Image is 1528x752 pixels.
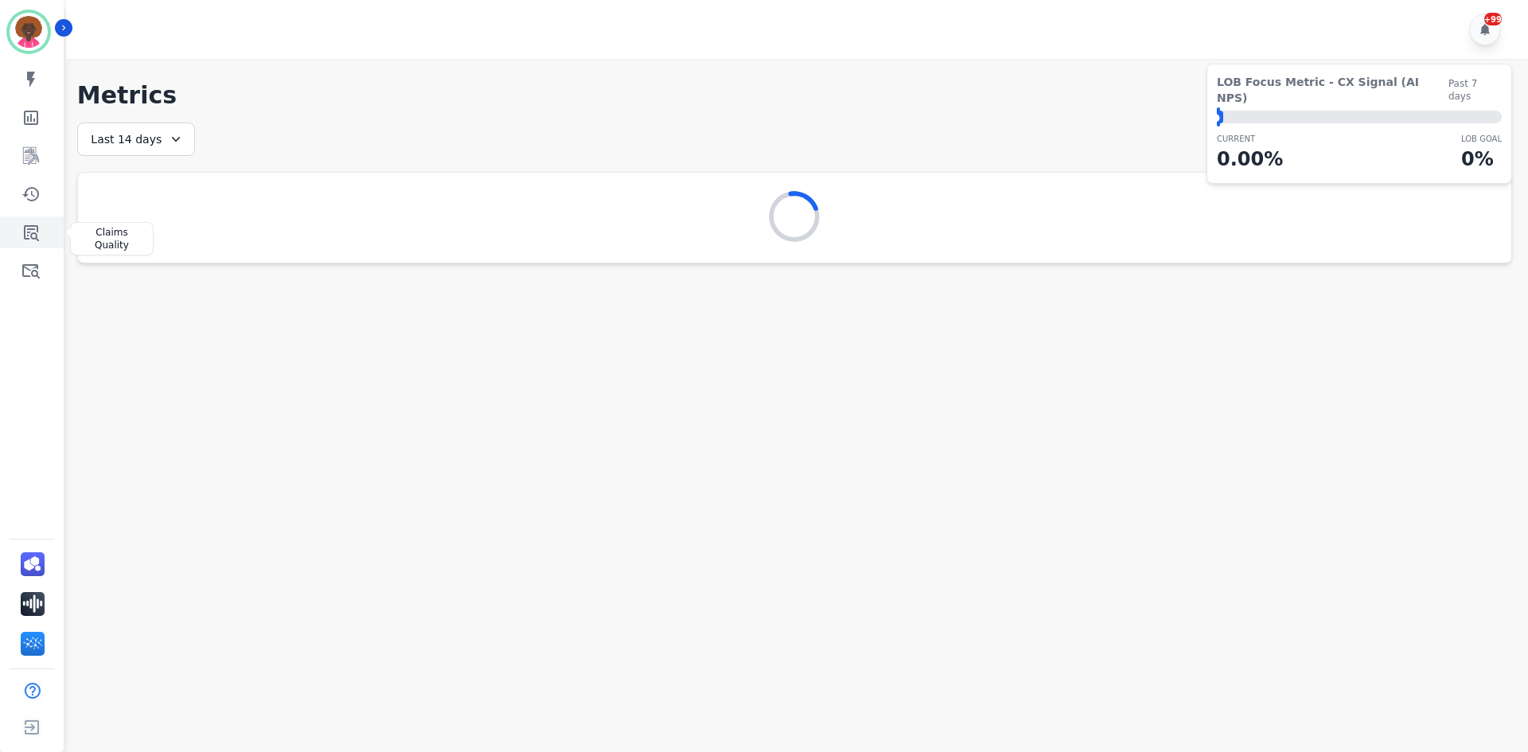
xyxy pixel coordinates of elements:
[1461,145,1502,173] p: 0 %
[1484,13,1502,25] div: +99
[1217,133,1283,145] p: CURRENT
[1217,74,1448,106] span: LOB Focus Metric - CX Signal (AI NPS)
[1448,77,1502,103] span: Past 7 days
[1217,145,1283,173] p: 0.00 %
[77,81,1512,110] h1: Metrics
[1461,133,1502,145] p: LOB Goal
[1217,111,1223,123] div: ⬤
[10,13,48,51] img: Bordered avatar
[77,123,195,156] div: Last 14 days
